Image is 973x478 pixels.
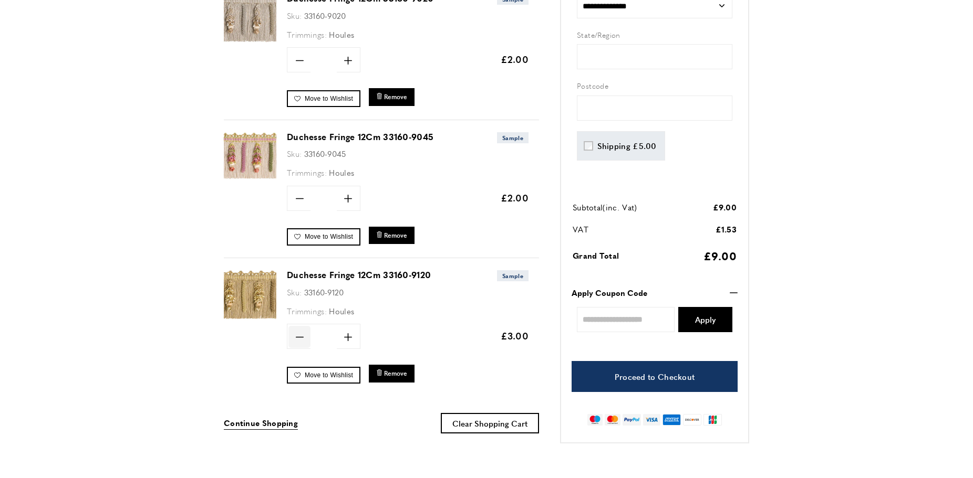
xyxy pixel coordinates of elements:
[304,10,346,21] span: 33160-9020
[305,371,353,379] span: Move to Wishlist
[304,148,346,159] span: 33160-9045
[441,413,539,433] button: Clear Shopping Cart
[287,148,302,159] span: Sku:
[597,140,630,151] span: Shipping
[224,417,298,430] a: Continue Shopping
[224,131,276,183] img: Duchesse Fringe 12Cm 33160-9045
[577,29,732,41] label: State/Region
[287,131,433,143] a: Duchesse Fringe 12Cm 33160-9045
[497,132,529,143] span: Sample
[224,417,298,428] span: Continue Shopping
[287,269,431,281] a: Duchesse Fringe 12Cm 33160-9120
[287,367,360,384] a: Move to Wishlist
[577,80,732,92] label: Postcode
[224,37,276,46] a: Duchesse Fringe 12Cm 33160-9020
[329,305,354,316] span: Houles
[501,329,529,342] span: £3.00
[716,224,737,235] span: £1.53
[287,10,302,21] span: Sku:
[287,167,327,178] span: Trimmings:
[305,233,353,240] span: Move to Wishlist
[497,270,529,281] span: Sample
[287,90,360,107] a: Move to Wishlist
[603,202,637,213] span: (inc. Vat)
[501,52,529,66] span: £2.00
[573,224,588,235] span: VAT
[572,362,738,392] a: Proceed to Checkout
[501,191,529,204] span: £2.00
[384,231,407,240] span: Remove
[287,29,327,40] span: Trimmings:
[304,286,344,298] span: 33160-9120
[329,167,354,178] span: Houles
[224,176,276,185] a: Duchesse Fringe 12Cm 33160-9045
[678,307,732,333] button: Apply
[224,269,276,321] img: Duchesse Fringe 12Cm 33160-9120
[573,250,619,261] span: Grand Total
[369,365,415,382] button: Remove Duchesse Fringe 12Cm 33160-9120
[713,201,737,213] span: £9.00
[224,314,276,323] a: Duchesse Fringe 12Cm 33160-9120
[683,415,701,426] img: discover
[573,202,603,213] span: Subtotal
[287,286,302,298] span: Sku:
[577,131,732,161] div: Shipping Methods
[623,415,641,426] img: paypal
[384,369,407,378] span: Remove
[329,29,354,40] span: Houles
[663,415,681,426] img: american-express
[695,316,716,324] span: Apply
[587,415,603,426] img: maestro
[703,415,722,426] img: jcb
[287,305,327,316] span: Trimmings:
[643,415,660,426] img: visa
[384,92,407,101] span: Remove
[633,140,657,151] span: £5.00
[369,227,415,244] button: Remove Duchesse Fringe 12Cm 33160-9045
[605,415,620,426] img: mastercard
[572,287,738,300] button: Apply Coupon Code
[703,248,737,263] span: £9.00
[452,418,527,429] span: Clear Shopping Cart
[369,88,415,105] button: Remove Duchesse Fringe 12Cm 33160-9020
[572,287,647,300] strong: Apply Coupon Code
[305,95,353,102] span: Move to Wishlist
[287,228,360,245] a: Move to Wishlist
